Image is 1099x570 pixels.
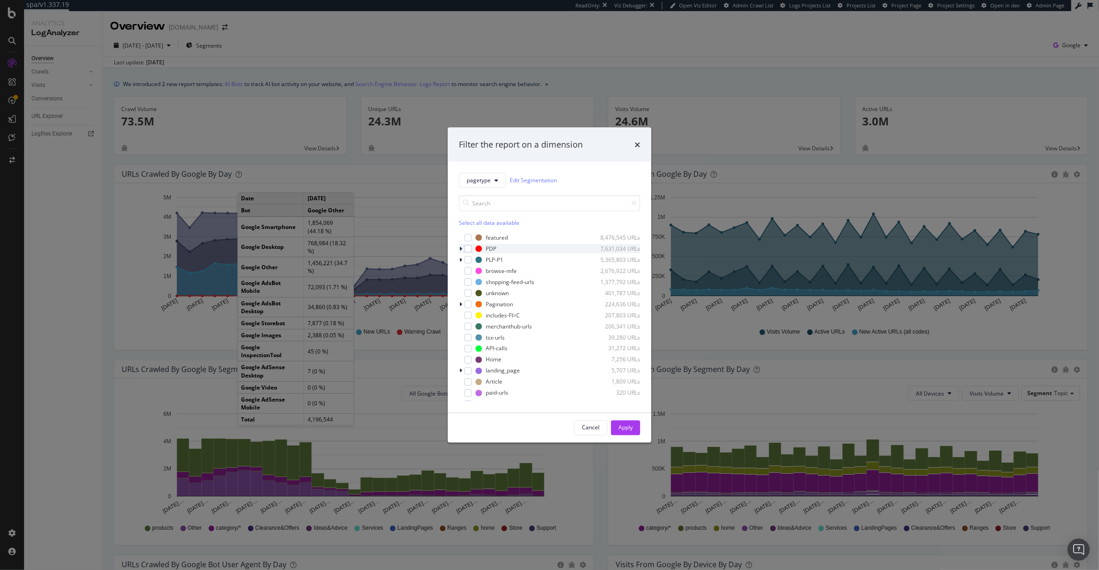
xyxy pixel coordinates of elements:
[611,420,640,435] button: Apply
[486,345,507,353] div: API-calls
[595,256,640,264] div: 5,365,803 URLs
[574,420,607,435] button: Cancel
[459,173,506,187] button: pagetype
[595,367,640,375] div: 5,707 URLs
[486,367,520,375] div: landing_page
[486,267,517,275] div: browse-mfe
[595,334,640,341] div: 39,280 URLs
[448,128,651,443] div: modal
[459,218,640,226] div: Select all data available
[595,289,640,297] div: 401,787 URLs
[486,389,508,397] div: paid-urls
[1068,539,1090,561] div: Open Intercom Messenger
[486,400,548,408] div: Top-Level-Landing-page
[595,234,640,242] div: 8,476,545 URLs
[486,311,520,319] div: includes-FI=C
[486,378,502,386] div: Article
[486,334,505,341] div: tsx-urls
[486,234,508,242] div: featured
[486,356,501,364] div: Home
[595,245,640,253] div: 7,631,034 URLs
[618,424,633,432] div: Apply
[595,267,640,275] div: 2,676,922 URLs
[486,300,513,308] div: Pagination
[459,139,583,151] div: Filter the report on a dimension
[486,278,534,286] div: shopping-feed-urls
[595,389,640,397] div: 320 URLs
[459,195,640,211] input: Search
[486,289,509,297] div: unknown
[486,245,496,253] div: PDP
[595,300,640,308] div: 224,636 URLs
[582,424,599,432] div: Cancel
[486,322,532,330] div: merchanthub-urls
[595,322,640,330] div: 206,341 URLs
[595,378,640,386] div: 1,809 URLs
[595,278,640,286] div: 1,377,792 URLs
[510,175,557,185] a: Edit Segmentation
[635,139,640,151] div: times
[595,400,640,408] div: 116 URLs
[595,311,640,319] div: 207,803 URLs
[467,176,491,184] span: pagetype
[595,356,640,364] div: 7,256 URLs
[486,256,503,264] div: PLP-P1
[595,345,640,353] div: 31,272 URLs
